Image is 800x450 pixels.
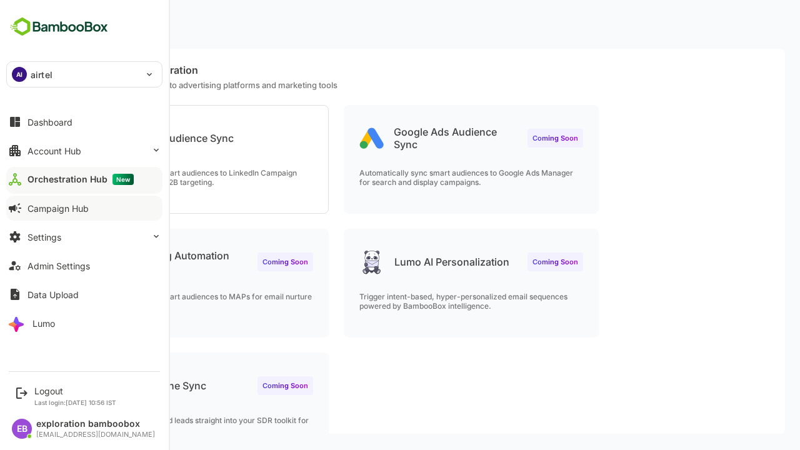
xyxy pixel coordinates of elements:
[112,174,134,185] span: New
[76,132,190,144] p: LinkedIn Audience Sync
[6,138,162,163] button: Account Hub
[12,419,32,439] div: EB
[351,256,466,268] p: Lumo AI Personalization
[316,292,539,311] p: Trigger intent-based, hyper-personalized email sequences powered by BambooBox intelligence.
[27,289,79,300] div: Data Upload
[27,232,61,242] div: Settings
[6,109,162,134] button: Dashboard
[80,249,204,274] p: Marketing Automation Sync
[489,257,534,266] span: Coming Soon
[30,64,741,76] p: Create New Orchestration
[27,203,89,214] div: Campaign Hub
[489,134,534,142] span: Coming Soon
[46,168,269,187] p: Automatically sync smart audiences to LinkedIn Campaign Manager for precise B2B targeting.
[36,431,155,439] div: [EMAIL_ADDRESS][DOMAIN_NAME]
[350,126,474,151] p: Google Ads Audience Sync
[15,18,114,31] p: Orchestration Hub
[7,62,162,87] div: AIairtel
[6,311,162,336] button: Lumo
[219,381,264,390] span: Coming Soon
[46,416,269,434] p: Push MQAs and related leads straight into your SDR toolkit for rapid follow-up.
[12,67,27,82] div: AI
[46,292,269,311] p: Automatically sync smart audiences to MAPs for email nurture workflows.
[36,419,155,429] div: exploration bamboobox
[27,117,72,127] div: Dashboard
[76,379,162,392] p: SDR Pipeline Sync
[6,167,162,192] button: Orchestration HubNew
[6,15,112,39] img: BambooboxFullLogoMark.5f36c76dfaba33ec1ec1367b70bb1252.svg
[32,318,55,329] div: Lumo
[27,174,134,185] div: Orchestration Hub
[31,68,52,81] p: airtel
[316,168,539,187] p: Automatically sync smart audiences to Google Ads Manager for search and display campaigns.
[6,224,162,249] button: Settings
[6,282,162,307] button: Data Upload
[34,399,116,406] p: Last login: [DATE] 10:56 IST
[34,386,116,396] div: Logout
[30,80,741,90] p: Connect your segments to advertising platforms and marketing tools
[6,196,162,221] button: Campaign Hub
[219,257,264,266] span: Coming Soon
[6,253,162,278] button: Admin Settings
[27,261,90,271] div: Admin Settings
[27,146,81,156] div: Account Hub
